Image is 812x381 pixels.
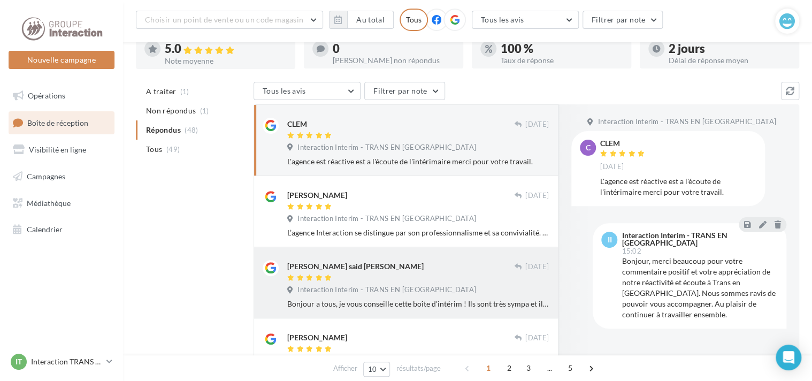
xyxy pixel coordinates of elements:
[200,106,209,115] span: (1)
[287,119,307,129] div: CLEM
[27,172,65,181] span: Campagnes
[6,192,117,215] a: Médiathèque
[263,86,306,95] span: Tous les avis
[27,225,63,234] span: Calendrier
[6,85,117,107] a: Opérations
[622,232,776,247] div: Interaction Interim - TRANS EN [GEOGRAPHIC_DATA]
[363,362,390,377] button: 10
[145,15,303,24] span: Choisir un point de vente ou un code magasin
[9,51,114,69] button: Nouvelle campagne
[166,145,180,154] span: (49)
[27,198,71,207] span: Médiathèque
[368,365,377,374] span: 10
[136,11,323,29] button: Choisir un point de vente ou un code magasin
[28,91,65,100] span: Opérations
[364,82,445,100] button: Filtrer par note
[165,57,287,65] div: Note moyenne
[6,111,117,134] a: Boîte de réception
[481,15,524,24] span: Tous les avis
[297,285,476,295] span: Interaction Interim - TRANS EN [GEOGRAPHIC_DATA]
[287,299,549,309] div: Bonjour a tous, je vous conseille cette boîte d'intérim ! Ils sont très sympa et ils ont pas mal ...
[583,11,663,29] button: Filtrer par note
[622,256,778,320] div: Bonjour, merci beaucoup pour votre commentaire positif et votre appréciation de notre réactivité ...
[29,145,86,154] span: Visibilité en ligne
[400,9,428,31] div: Tous
[525,262,549,272] span: [DATE]
[287,227,549,238] div: L’agence Interaction se distingue par son professionnalisme et sa convivialité. [PERSON_NAME] et ...
[333,43,455,55] div: 0
[597,117,776,127] span: Interaction Interim - TRANS EN [GEOGRAPHIC_DATA]
[287,190,347,201] div: [PERSON_NAME]
[165,43,287,55] div: 5.0
[776,345,801,370] div: Open Intercom Messenger
[396,363,440,374] span: résultats/page
[501,43,623,55] div: 100 %
[501,360,518,377] span: 2
[254,82,361,100] button: Tous les avis
[180,87,189,96] span: (1)
[16,356,22,367] span: IT
[525,191,549,201] span: [DATE]
[31,356,102,367] p: Interaction TRANS EN [GEOGRAPHIC_DATA]
[562,360,579,377] span: 5
[6,218,117,241] a: Calendrier
[669,43,791,55] div: 2 jours
[287,261,424,272] div: [PERSON_NAME] said [PERSON_NAME]
[622,248,641,255] span: 15:02
[669,57,791,64] div: Délai de réponse moyen
[480,360,497,377] span: 1
[520,360,537,377] span: 3
[541,360,558,377] span: ...
[146,86,176,97] span: A traiter
[287,332,347,343] div: [PERSON_NAME]
[607,234,611,245] span: II
[600,162,624,172] span: [DATE]
[329,11,394,29] button: Au total
[6,139,117,161] a: Visibilité en ligne
[6,165,117,188] a: Campagnes
[27,118,88,127] span: Boîte de réception
[297,214,476,224] span: Interaction Interim - TRANS EN [GEOGRAPHIC_DATA]
[287,156,549,167] div: L'agence est réactive est a l'écoute de l'intérimaire merci pour votre travail.
[333,57,455,64] div: [PERSON_NAME] non répondus
[586,142,591,153] span: C
[333,363,357,374] span: Afficher
[472,11,579,29] button: Tous les avis
[347,11,394,29] button: Au total
[146,144,162,155] span: Tous
[525,333,549,343] span: [DATE]
[9,352,114,372] a: IT Interaction TRANS EN [GEOGRAPHIC_DATA]
[525,120,549,129] span: [DATE]
[146,105,196,116] span: Non répondus
[297,143,476,153] span: Interaction Interim - TRANS EN [GEOGRAPHIC_DATA]
[600,176,756,197] div: L'agence est réactive est a l'écoute de l'intérimaire merci pour votre travail.
[600,140,647,147] div: CLEM
[501,57,623,64] div: Taux de réponse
